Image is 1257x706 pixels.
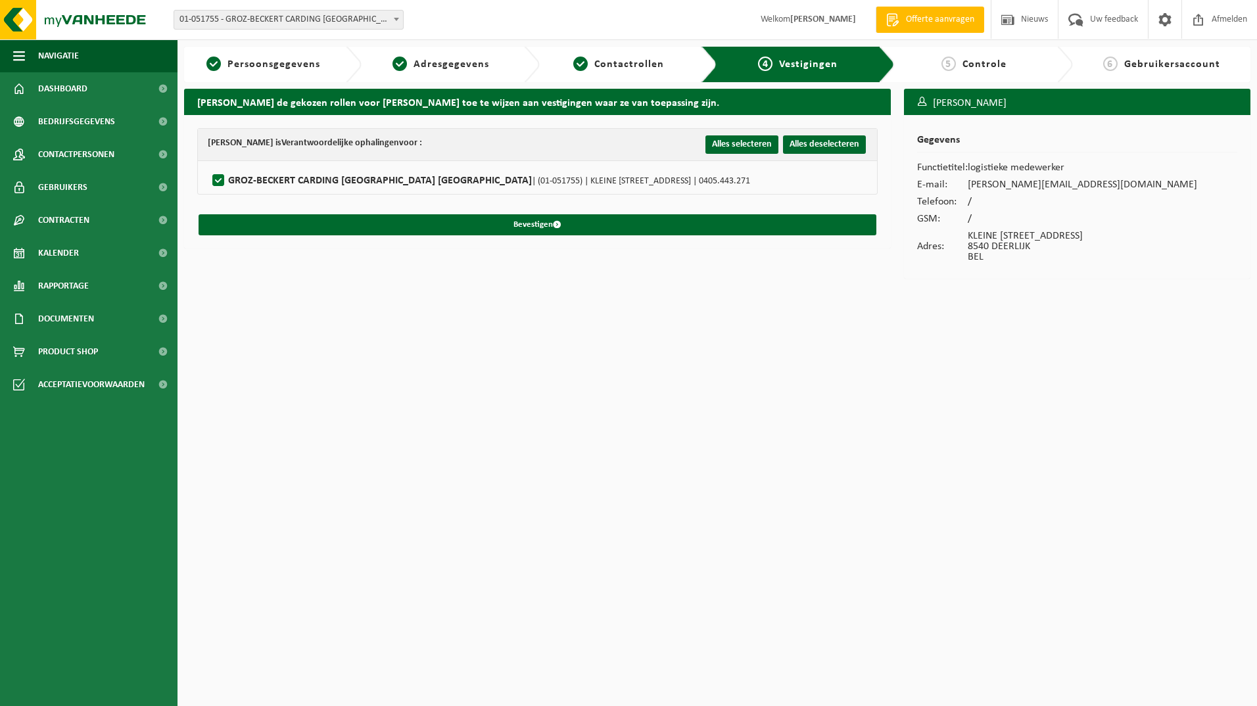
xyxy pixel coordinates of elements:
span: Controle [962,59,1007,70]
span: 1 [206,57,221,71]
td: KLEINE [STREET_ADDRESS] 8540 DEERLIJK BEL [968,227,1197,266]
span: Navigatie [38,39,79,72]
span: 01-051755 - GROZ-BECKERT CARDING BELGIUM NV - DEERLIJK [174,10,404,30]
span: Gebruikersaccount [1124,59,1220,70]
span: Contracten [38,204,89,237]
td: Functietitel: [917,159,968,176]
span: 6 [1103,57,1118,71]
td: / [968,193,1197,210]
iframe: chat widget [7,677,220,706]
span: Documenten [38,302,94,335]
h3: [PERSON_NAME] [904,89,1250,118]
span: Kalender [38,237,79,270]
a: 1Persoonsgegevens [191,57,335,72]
span: 4 [758,57,772,71]
strong: Verantwoordelijke ophalingen [281,138,399,148]
span: 01-051755 - GROZ-BECKERT CARDING BELGIUM NV - DEERLIJK [174,11,403,29]
td: E-mail: [917,176,968,193]
strong: [PERSON_NAME] [790,14,856,24]
span: Adresgegevens [414,59,489,70]
span: Bedrijfsgegevens [38,105,115,138]
span: Rapportage [38,270,89,302]
a: Offerte aanvragen [876,7,984,33]
td: GSM: [917,210,968,227]
td: Telefoon: [917,193,968,210]
button: Alles selecteren [705,135,778,154]
span: 5 [941,57,956,71]
h2: Gegevens [917,135,1237,153]
span: Vestigingen [779,59,838,70]
td: [PERSON_NAME][EMAIL_ADDRESS][DOMAIN_NAME] [968,176,1197,193]
div: [PERSON_NAME] is voor : [208,135,422,151]
button: Bevestigen [199,214,876,235]
label: GROZ-BECKERT CARDING [GEOGRAPHIC_DATA] [GEOGRAPHIC_DATA] [210,171,750,191]
span: 2 [392,57,407,71]
span: Dashboard [38,72,87,105]
span: Gebruikers [38,171,87,204]
td: logistieke medewerker [968,159,1197,176]
h2: [PERSON_NAME] de gekozen rollen voor [PERSON_NAME] toe te wijzen aan vestigingen waar ze van toep... [184,89,891,114]
td: / [968,210,1197,227]
a: 2Adresgegevens [368,57,513,72]
td: Adres: [917,227,968,266]
button: Alles deselecteren [783,135,866,154]
span: Persoonsgegevens [227,59,320,70]
a: 3Contactrollen [546,57,691,72]
span: 3 [573,57,588,71]
span: | (01-051755) | KLEINE [STREET_ADDRESS] | 0405.443.271 [532,176,750,186]
span: Product Shop [38,335,98,368]
span: Offerte aanvragen [903,13,978,26]
span: Contactrollen [594,59,664,70]
span: Contactpersonen [38,138,114,171]
span: Acceptatievoorwaarden [38,368,145,401]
